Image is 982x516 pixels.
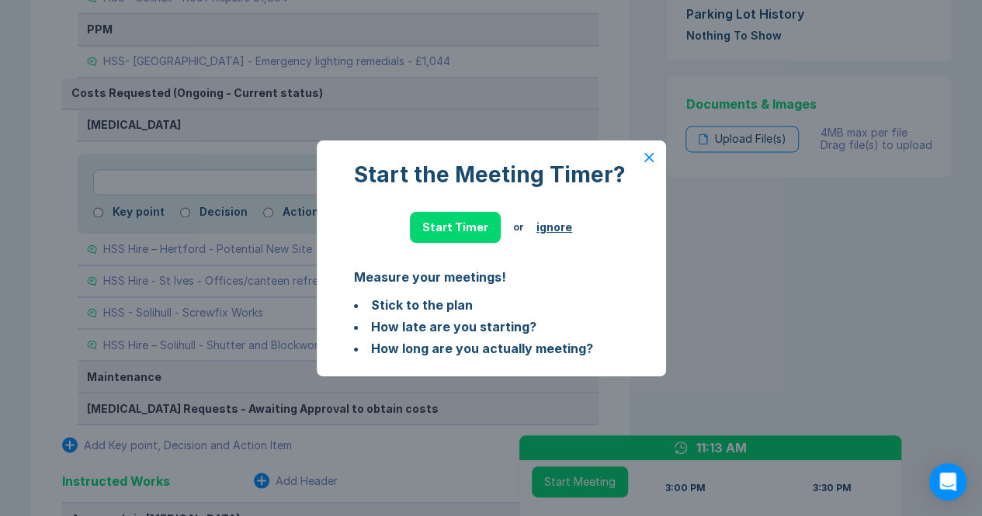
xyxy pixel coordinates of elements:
[929,463,966,500] div: Open Intercom Messenger
[354,162,629,187] div: Start the Meeting Timer?
[410,212,501,243] button: Start Timer
[536,221,572,234] button: ignore
[354,317,629,336] li: How late are you starting?
[513,221,524,234] div: or
[354,268,629,286] div: Measure your meetings!
[354,339,629,358] li: How long are you actually meeting?
[354,296,629,314] li: Stick to the plan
